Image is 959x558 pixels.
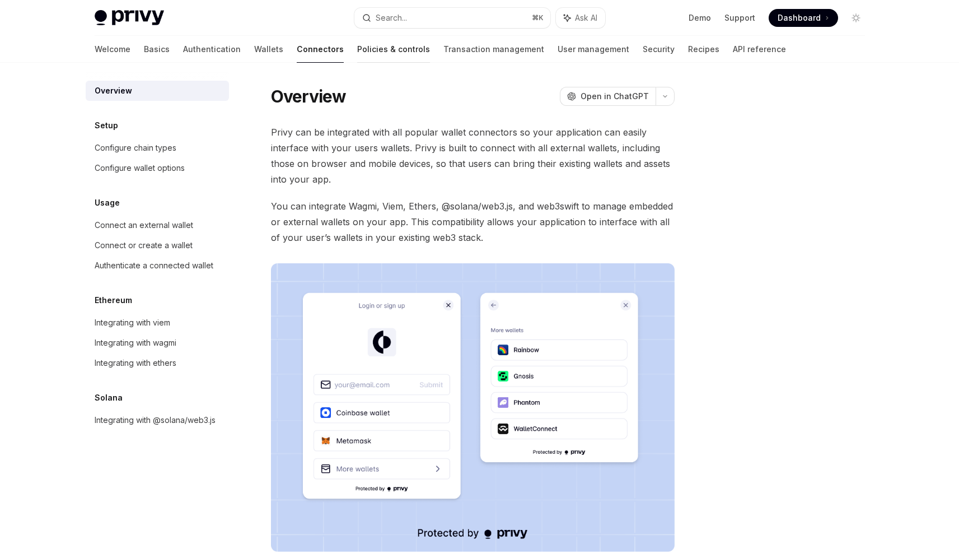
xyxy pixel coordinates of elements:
[688,36,719,63] a: Recipes
[86,333,229,353] a: Integrating with wagmi
[254,36,283,63] a: Wallets
[95,36,130,63] a: Welcome
[95,259,213,272] div: Authenticate a connected wallet
[86,313,229,333] a: Integrating with viem
[95,141,176,155] div: Configure chain types
[376,11,407,25] div: Search...
[724,12,755,24] a: Support
[95,196,120,210] h5: Usage
[354,8,550,28] button: Search...⌘K
[86,353,229,373] a: Integrating with ethers
[357,36,430,63] a: Policies & controls
[271,124,675,187] span: Privy can be integrated with all popular wallet connectors so your application can easily interfa...
[95,218,193,232] div: Connect an external wallet
[769,9,838,27] a: Dashboard
[86,158,229,178] a: Configure wallet options
[778,12,821,24] span: Dashboard
[95,316,170,329] div: Integrating with viem
[581,91,649,102] span: Open in ChatGPT
[560,87,656,106] button: Open in ChatGPT
[733,36,786,63] a: API reference
[86,138,229,158] a: Configure chain types
[271,86,347,106] h1: Overview
[532,13,544,22] span: ⌘ K
[95,84,132,97] div: Overview
[95,336,176,350] div: Integrating with wagmi
[95,391,123,404] h5: Solana
[183,36,241,63] a: Authentication
[86,235,229,255] a: Connect or create a wallet
[271,263,675,552] img: Connectors3
[643,36,675,63] a: Security
[86,215,229,235] a: Connect an external wallet
[271,198,675,245] span: You can integrate Wagmi, Viem, Ethers, @solana/web3.js, and web3swift to manage embedded or exter...
[86,81,229,101] a: Overview
[86,255,229,276] a: Authenticate a connected wallet
[95,10,164,26] img: light logo
[443,36,544,63] a: Transaction management
[575,12,597,24] span: Ask AI
[95,294,132,307] h5: Ethereum
[847,9,865,27] button: Toggle dark mode
[95,161,185,175] div: Configure wallet options
[86,410,229,430] a: Integrating with @solana/web3.js
[95,413,216,427] div: Integrating with @solana/web3.js
[95,119,118,132] h5: Setup
[144,36,170,63] a: Basics
[556,8,605,28] button: Ask AI
[95,356,176,370] div: Integrating with ethers
[689,12,711,24] a: Demo
[297,36,344,63] a: Connectors
[95,239,193,252] div: Connect or create a wallet
[558,36,629,63] a: User management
